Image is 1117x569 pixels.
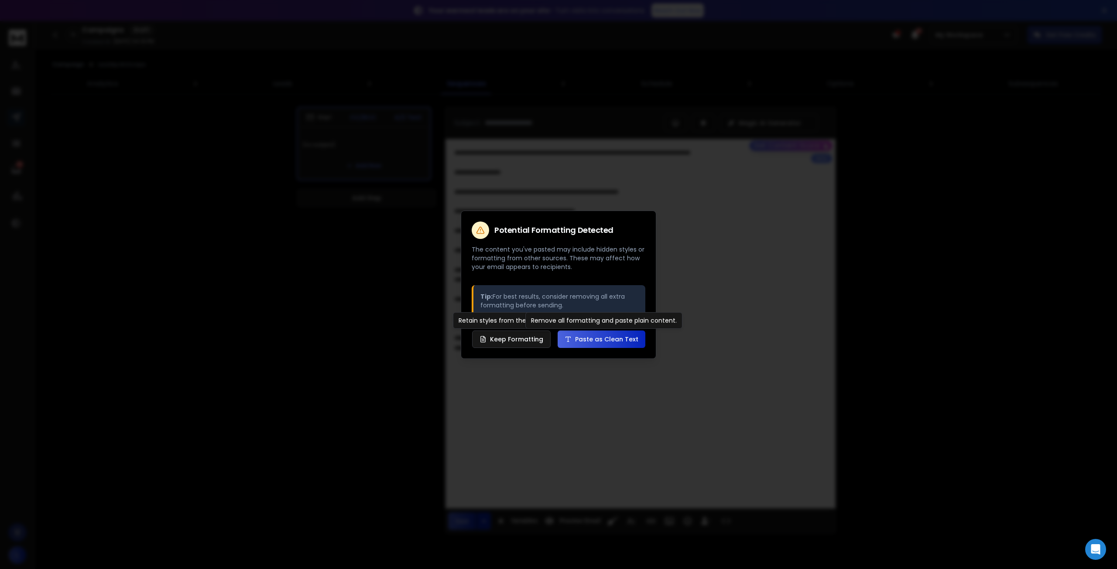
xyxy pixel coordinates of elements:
[472,245,645,271] p: The content you've pasted may include hidden styles or formatting from other sources. These may a...
[472,330,551,348] button: Keep Formatting
[558,330,645,348] button: Paste as Clean Text
[1085,539,1106,560] div: Open Intercom Messenger
[525,312,682,329] div: Remove all formatting and paste plain content.
[480,292,638,310] p: For best results, consider removing all extra formatting before sending.
[494,226,613,234] h2: Potential Formatting Detected
[480,292,493,301] strong: Tip:
[453,312,579,329] div: Retain styles from the original source.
